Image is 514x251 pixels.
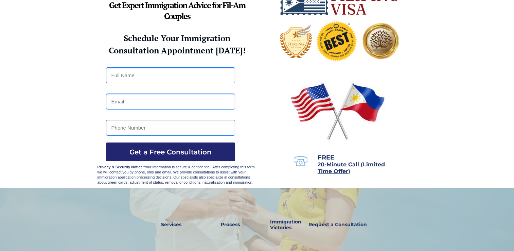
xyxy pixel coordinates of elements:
a: Immigration Victories [267,217,290,233]
strong: Immigration Victories [270,219,301,231]
strong: Schedule Your Immigration [124,33,230,44]
a: 20-Minute Call (Limited Time Offer) [318,162,385,174]
button: Get a Free Consultation [106,143,235,161]
span: Your information is secure & confidential. After completing this form we will contact you by phon... [98,165,255,184]
a: Process [217,217,243,233]
span: FREE [318,154,334,161]
a: Services [157,217,186,233]
span: 20-Minute Call (Limited Time Offer) [318,161,385,174]
input: Full Name [106,67,235,83]
a: Request a Consultation [305,217,370,233]
strong: Consultation Appointment [DATE]! [109,45,246,56]
span: Get a Free Consultation [106,148,235,156]
strong: Process [221,221,240,228]
input: Email [106,94,235,110]
input: Phone Number [106,120,235,136]
strong: Services [161,221,181,228]
strong: Privacy & Security Notice: [98,165,144,169]
strong: Request a Consultation [308,221,367,228]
